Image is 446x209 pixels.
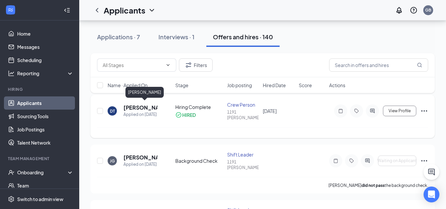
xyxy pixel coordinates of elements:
[227,101,259,108] div: Crew Person
[7,7,14,13] svg: WorkstreamLogo
[363,158,371,163] svg: ActiveChat
[263,108,277,114] span: [DATE]
[103,61,163,69] input: All Stages
[329,58,428,72] input: Search in offers and hires
[17,70,74,77] div: Reporting
[425,7,431,13] div: GB
[8,169,15,176] svg: UserCheck
[110,108,115,114] div: DT
[93,6,101,14] svg: ChevronLeft
[348,158,356,163] svg: Tag
[227,109,259,121] div: 1191 [PERSON_NAME]
[420,157,428,165] svg: Ellipses
[377,158,417,163] span: Waiting on Applicant
[424,164,439,180] button: ChatActive
[179,58,213,72] button: Filter Filters
[299,82,312,88] span: Score
[123,111,157,118] div: Applied on [DATE]
[383,106,416,116] button: View Profile
[368,108,376,114] svg: ActiveChat
[361,183,385,188] b: did not pass
[165,62,171,68] svg: ChevronDown
[185,61,192,69] svg: Filter
[417,62,422,68] svg: MagnifyingGlass
[332,158,340,163] svg: Note
[428,168,435,176] svg: ChatActive
[123,161,157,168] div: Applied on [DATE]
[17,169,68,176] div: Onboarding
[8,87,72,92] div: Hiring
[108,82,148,88] span: Name · Applied On
[410,6,418,14] svg: QuestionInfo
[17,110,74,123] a: Sourcing Tools
[227,82,252,88] span: Job posting
[123,154,157,161] h5: [PERSON_NAME]
[17,53,74,67] a: Scheduling
[148,6,156,14] svg: ChevronDown
[420,107,428,115] svg: Ellipses
[213,33,273,41] div: Offers and hires · 140
[64,7,70,14] svg: Collapse
[17,27,74,40] a: Home
[329,82,345,88] span: Actions
[17,96,74,110] a: Applicants
[158,33,194,41] div: Interviews · 1
[378,156,416,166] button: Waiting on Applicant
[328,183,428,188] p: [PERSON_NAME] the background check.
[227,151,259,158] div: Shift Leader
[97,33,140,41] div: Applications · 7
[17,179,74,192] a: Team
[17,123,74,136] a: Job Postings
[424,187,439,202] div: Open Intercom Messenger
[125,87,164,98] div: [PERSON_NAME]
[8,70,15,77] svg: Analysis
[110,158,115,164] div: JG
[263,82,286,88] span: Hired Date
[175,82,189,88] span: Stage
[123,104,157,111] h5: [PERSON_NAME]
[104,5,145,16] h1: Applicants
[17,196,63,202] div: Switch to admin view
[17,136,74,149] a: Talent Network
[8,196,15,202] svg: Settings
[227,159,259,170] div: 1191 [PERSON_NAME]
[395,6,403,14] svg: Notifications
[175,112,182,118] svg: CheckmarkCircle
[182,112,196,118] div: HIRED
[8,156,72,161] div: Team Management
[17,40,74,53] a: Messages
[175,104,223,110] div: Hiring Complete
[337,108,345,114] svg: Note
[389,109,411,113] span: View Profile
[353,108,360,114] svg: Tag
[175,157,223,164] div: Background Check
